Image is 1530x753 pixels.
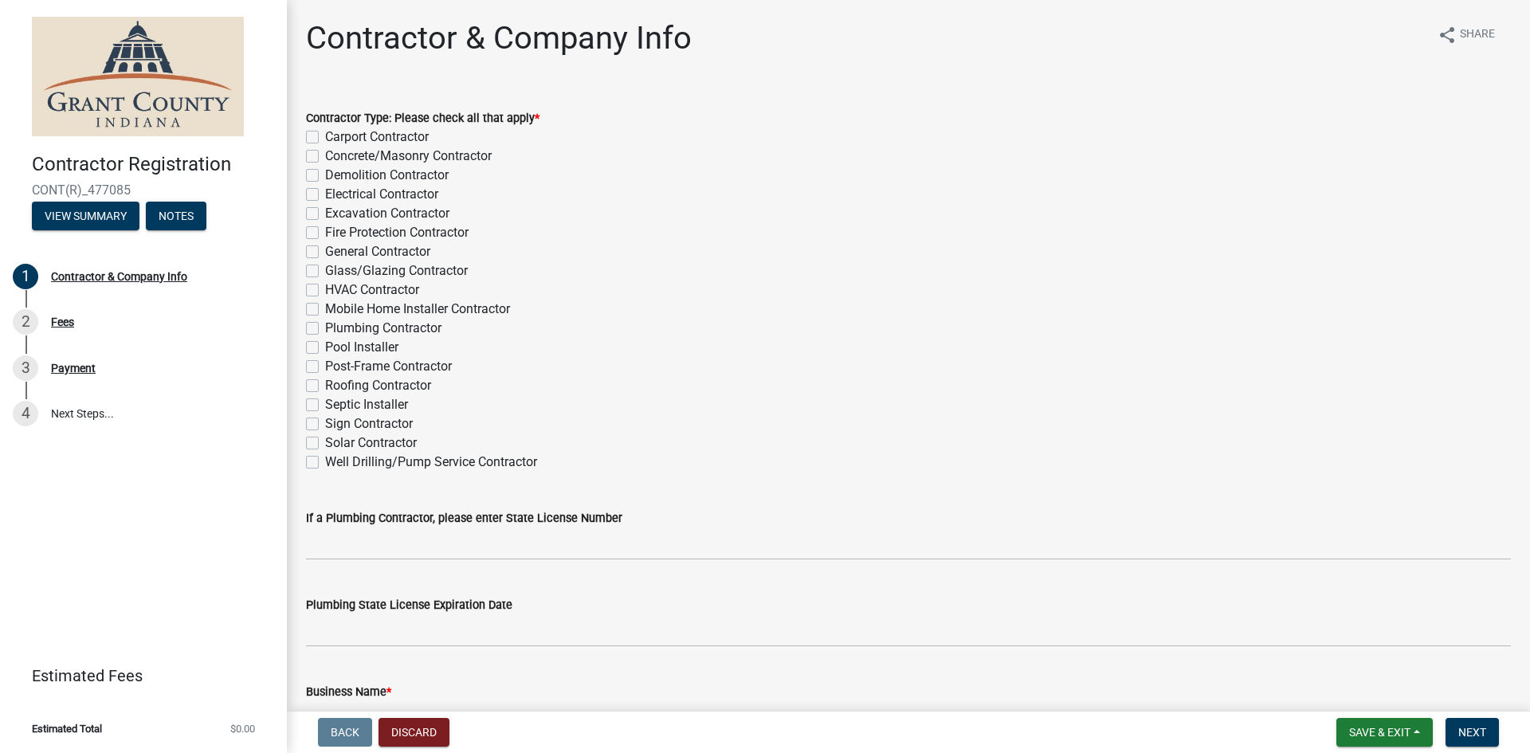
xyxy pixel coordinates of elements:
[13,309,38,335] div: 2
[13,264,38,289] div: 1
[306,687,391,698] label: Business Name
[325,147,492,166] label: Concrete/Masonry Contractor
[306,600,512,611] label: Plumbing State License Expiration Date
[1438,25,1457,45] i: share
[379,718,449,747] button: Discard
[13,355,38,381] div: 3
[325,453,537,472] label: Well Drilling/Pump Service Contractor
[146,210,206,223] wm-modal-confirm: Notes
[325,185,438,204] label: Electrical Contractor
[32,210,139,223] wm-modal-confirm: Summary
[306,513,622,524] label: If a Plumbing Contractor, please enter State License Number
[325,223,469,242] label: Fire Protection Contractor
[51,316,74,327] div: Fees
[325,166,449,185] label: Demolition Contractor
[1425,19,1508,50] button: shareShare
[32,17,244,136] img: Grant County, Indiana
[325,319,441,338] label: Plumbing Contractor
[325,395,408,414] label: Septic Installer
[331,726,359,739] span: Back
[325,433,417,453] label: Solar Contractor
[325,300,510,319] label: Mobile Home Installer Contractor
[325,414,413,433] label: Sign Contractor
[306,19,692,57] h1: Contractor & Company Info
[146,202,206,230] button: Notes
[1446,718,1499,747] button: Next
[1460,25,1495,45] span: Share
[325,127,429,147] label: Carport Contractor
[325,242,430,261] label: General Contractor
[13,660,261,692] a: Estimated Fees
[318,718,372,747] button: Back
[325,376,431,395] label: Roofing Contractor
[325,261,468,280] label: Glass/Glazing Contractor
[325,280,419,300] label: HVAC Contractor
[325,357,452,376] label: Post-Frame Contractor
[230,724,255,734] span: $0.00
[1349,726,1410,739] span: Save & Exit
[32,182,255,198] span: CONT(R)_477085
[51,363,96,374] div: Payment
[32,202,139,230] button: View Summary
[32,724,102,734] span: Estimated Total
[13,401,38,426] div: 4
[1458,726,1486,739] span: Next
[1336,718,1433,747] button: Save & Exit
[325,338,398,357] label: Pool Installer
[51,271,187,282] div: Contractor & Company Info
[306,113,539,124] label: Contractor Type: Please check all that apply
[32,153,274,176] h4: Contractor Registration
[325,204,449,223] label: Excavation Contractor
